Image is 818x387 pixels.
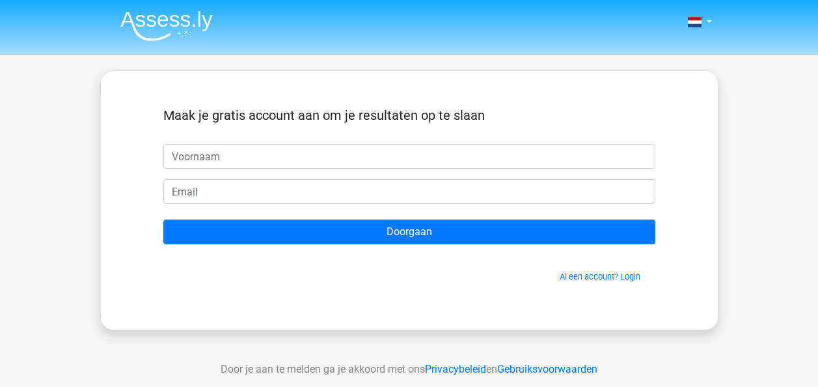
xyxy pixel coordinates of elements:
input: Email [163,179,655,204]
input: Voornaam [163,144,655,169]
h5: Maak je gratis account aan om je resultaten op te slaan [163,107,655,123]
a: Privacybeleid [425,363,486,375]
img: Assessly [120,10,213,41]
a: Gebruiksvoorwaarden [497,363,597,375]
input: Doorgaan [163,220,655,244]
a: Al een account? Login [560,272,640,281]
